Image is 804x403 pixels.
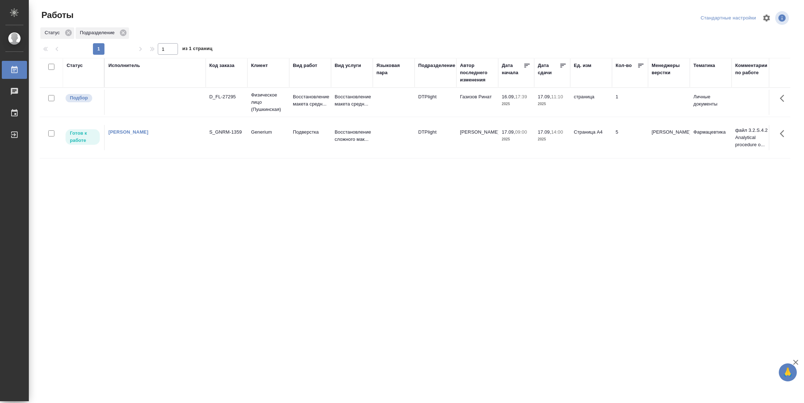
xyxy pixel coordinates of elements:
div: D_FL-27295 [209,93,244,100]
div: Подразделение [76,27,129,39]
td: DTPlight [415,90,456,115]
p: 2025 [538,136,567,143]
p: 14:00 [551,129,563,135]
div: Кол-во [616,62,632,69]
td: страница [570,90,612,115]
span: Работы [40,9,73,21]
span: 🙏 [782,365,794,380]
div: Исполнитель может приступить к работе [65,129,100,145]
div: Вид услуги [335,62,361,69]
p: 2025 [538,100,567,108]
div: Комментарии по работе [735,62,770,76]
td: 1 [612,90,648,115]
div: Дата начала [502,62,523,76]
p: Восстановление макета средн... [335,93,369,108]
p: 2025 [502,100,531,108]
span: из 1 страниц [182,44,213,55]
button: Здесь прячутся важные кнопки [776,90,793,107]
div: Можно подбирать исполнителей [65,93,100,103]
div: Статус [67,62,83,69]
div: Менеджеры верстки [652,62,686,76]
p: Фармацевтика [693,129,728,136]
div: Исполнитель [108,62,140,69]
td: [PERSON_NAME] [456,125,498,150]
div: Подразделение [418,62,455,69]
button: 🙏 [779,363,797,381]
p: Подразделение [80,29,117,36]
p: 17:39 [515,94,527,99]
p: Восстановление сложного мак... [335,129,369,143]
p: 17.09, [538,94,551,99]
p: 2025 [502,136,531,143]
span: Посмотреть информацию [775,11,790,25]
p: файл 3.2.S.4.2 Analytical procedure o... [735,127,770,148]
p: Готов к работе [70,130,95,144]
div: Код заказа [209,62,234,69]
td: 5 [612,125,648,150]
div: Клиент [251,62,268,69]
p: Личные документы [693,93,728,108]
p: Подверстка [293,129,327,136]
td: Страница А4 [570,125,612,150]
span: Настроить таблицу [758,9,775,27]
div: Статус [40,27,74,39]
p: Физическое лицо (Пушкинская) [251,91,286,113]
p: Восстановление макета средн... [293,93,327,108]
p: Generium [251,129,286,136]
p: Подбор [70,94,88,102]
p: 16.09, [502,94,515,99]
div: Автор последнего изменения [460,62,495,84]
a: [PERSON_NAME] [108,129,148,135]
div: Тематика [693,62,715,69]
div: Ед. изм [574,62,591,69]
p: 11:10 [551,94,563,99]
td: Газизов Ринат [456,90,498,115]
div: Вид работ [293,62,317,69]
div: Языковая пара [376,62,411,76]
div: Дата сдачи [538,62,559,76]
p: Статус [45,29,62,36]
div: S_GNRM-1359 [209,129,244,136]
td: DTPlight [415,125,456,150]
p: [PERSON_NAME] [652,129,686,136]
p: 17.09, [502,129,515,135]
button: Здесь прячутся важные кнопки [776,125,793,142]
p: 09:00 [515,129,527,135]
div: split button [699,13,758,24]
p: 17.09, [538,129,551,135]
